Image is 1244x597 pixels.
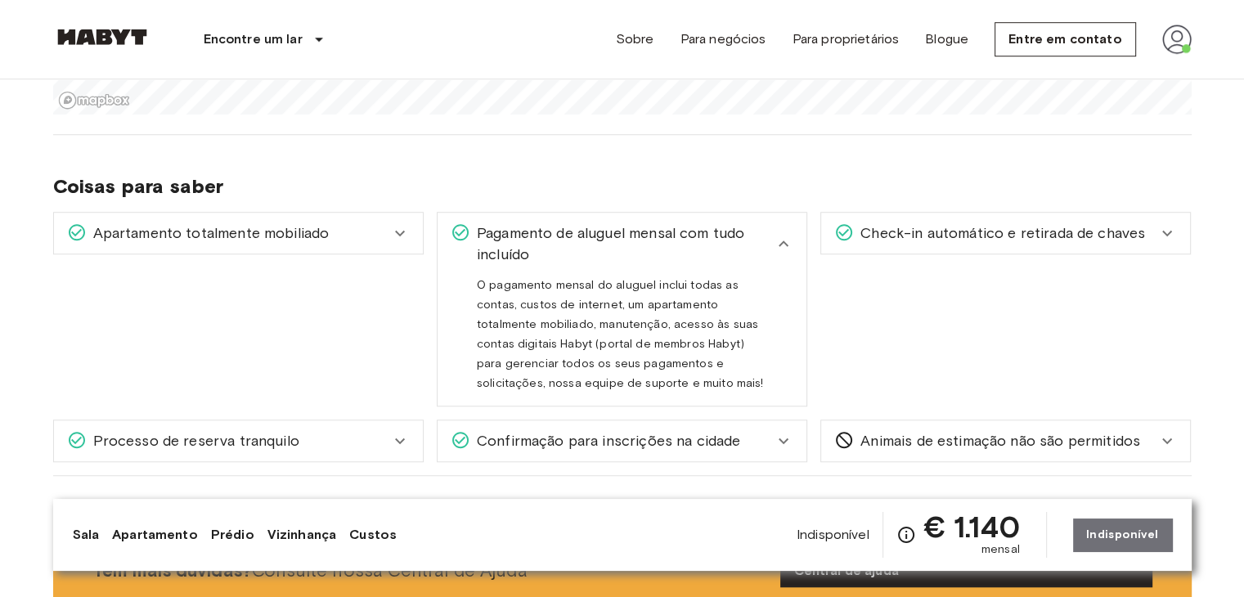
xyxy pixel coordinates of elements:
[438,420,806,461] div: Confirmação para inscrições na cidade
[821,213,1190,254] div: Check-in automático e retirada de chaves
[53,174,224,198] font: Coisas para saber
[780,554,1152,587] a: Central de ajuda
[792,31,899,47] font: Para proprietários
[797,527,869,542] font: Indisponível
[680,31,766,47] font: Para negócios
[680,29,766,49] a: Para negócios
[821,420,1190,461] div: Animais de estimação não são permitidos
[53,29,151,45] img: Hábito
[58,91,130,110] a: Logotipo do Mapbox
[112,527,198,542] font: Apartamento
[93,432,299,450] font: Processo de reserva tranquilo
[54,213,423,254] div: Apartamento totalmente mobiliado
[267,527,337,542] font: Vizinhança
[438,213,806,275] div: Pagamento de aluguel mensal com tudo incluído
[349,525,397,545] a: Custos
[349,527,397,542] font: Custos
[896,525,916,545] svg: Consulte a visão geral de custos para obter o detalhamento completo dos preços. Observe que os de...
[267,525,337,545] a: Vizinhança
[616,29,654,49] a: Sobre
[112,525,198,545] a: Apartamento
[73,527,100,542] font: Sala
[860,224,1145,242] font: Check-in automático e retirada de chaves
[792,29,899,49] a: Para proprietários
[1162,25,1192,54] img: avatar
[204,31,303,47] font: Encontre um lar
[211,527,254,542] font: Prédio
[925,29,968,49] a: Blogue
[477,432,741,450] font: Confirmação para inscrições na cidade
[93,224,330,242] font: Apartamento totalmente mobiliado
[211,525,254,545] a: Prédio
[477,278,764,390] font: O pagamento mensal do aluguel inclui todas as contas, custos de internet, um apartamento totalmen...
[860,432,1140,450] font: Animais de estimação não são permitidos
[995,22,1135,56] a: Entre em contato
[981,542,1020,556] font: mensal
[616,31,654,47] font: Sobre
[923,509,1020,545] font: € 1.140
[925,31,968,47] font: Blogue
[54,420,423,461] div: Processo de reserva tranquilo
[73,525,100,545] a: Sala
[1008,31,1121,47] font: Entre em contato
[477,224,744,263] font: Pagamento de aluguel mensal com tudo incluído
